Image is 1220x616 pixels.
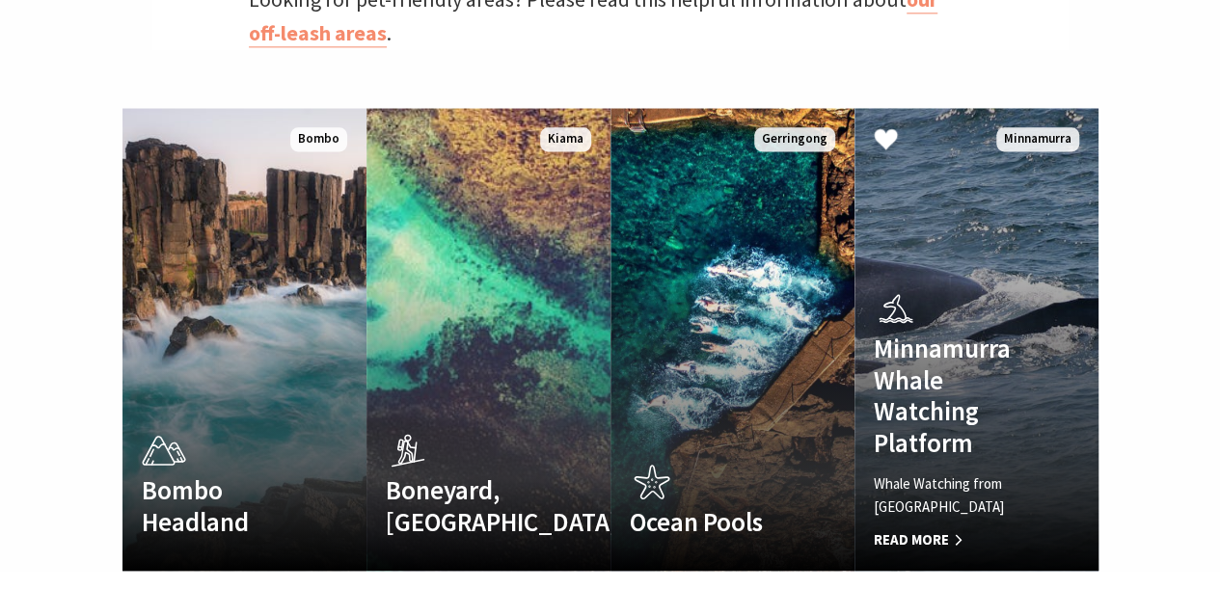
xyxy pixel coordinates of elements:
span: Read More [874,528,1043,551]
p: Whale Watching from [GEOGRAPHIC_DATA] [874,472,1043,519]
button: Click to Favourite Minnamurra Whale Watching Platform [854,108,917,174]
h4: Minnamurra Whale Watching Platform [874,333,1043,458]
a: Ocean Pools Gerringong [610,108,854,571]
span: Kiama [540,127,591,151]
h4: Boneyard, [GEOGRAPHIC_DATA] [386,474,555,537]
a: Bombo Headland Bombo [122,108,366,571]
a: Boneyard, [GEOGRAPHIC_DATA] Kiama [366,108,610,571]
a: Minnamurra Whale Watching Platform Whale Watching from [GEOGRAPHIC_DATA] Read More Minnamurra [854,108,1098,571]
span: Minnamurra [996,127,1079,151]
h4: Bombo Headland [142,474,311,537]
span: Bombo [290,127,347,151]
span: Gerringong [754,127,835,151]
h4: Ocean Pools [630,506,799,537]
